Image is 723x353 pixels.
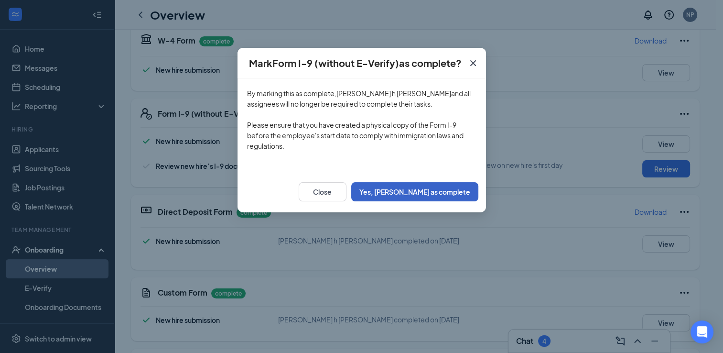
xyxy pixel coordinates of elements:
h4: Mark Form I-9 (without E-Verify) as complete? [249,56,462,70]
button: Yes, [PERSON_NAME] as complete [351,182,478,201]
span: By marking this as complete, [PERSON_NAME] h [PERSON_NAME] and all assignees will no longer be re... [247,89,471,150]
svg: Cross [467,57,479,69]
div: Open Intercom Messenger [691,320,713,343]
button: Close [299,182,346,201]
button: Close [460,48,486,78]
